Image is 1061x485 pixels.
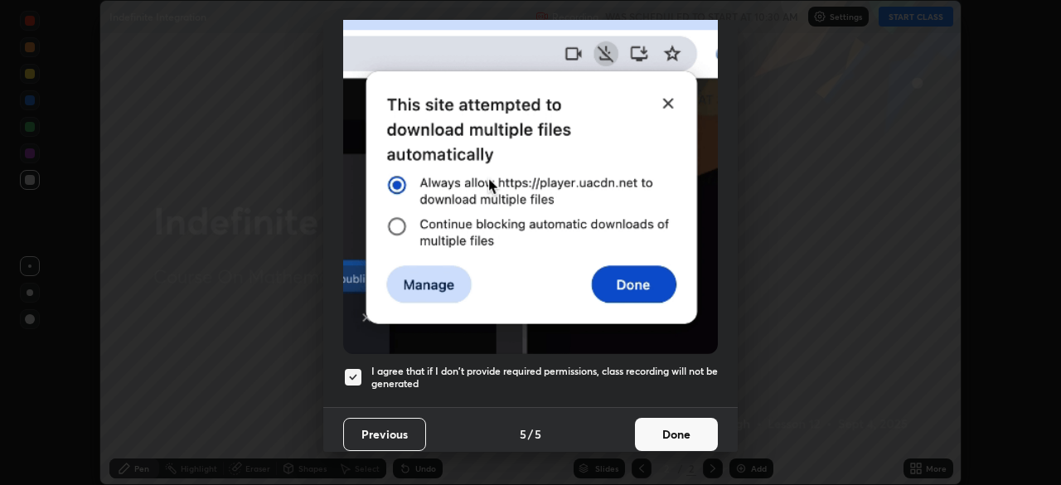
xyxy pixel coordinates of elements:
h4: / [528,425,533,443]
button: Previous [343,418,426,451]
button: Done [635,418,718,451]
h4: 5 [535,425,541,443]
h4: 5 [520,425,526,443]
h5: I agree that if I don't provide required permissions, class recording will not be generated [371,365,718,390]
